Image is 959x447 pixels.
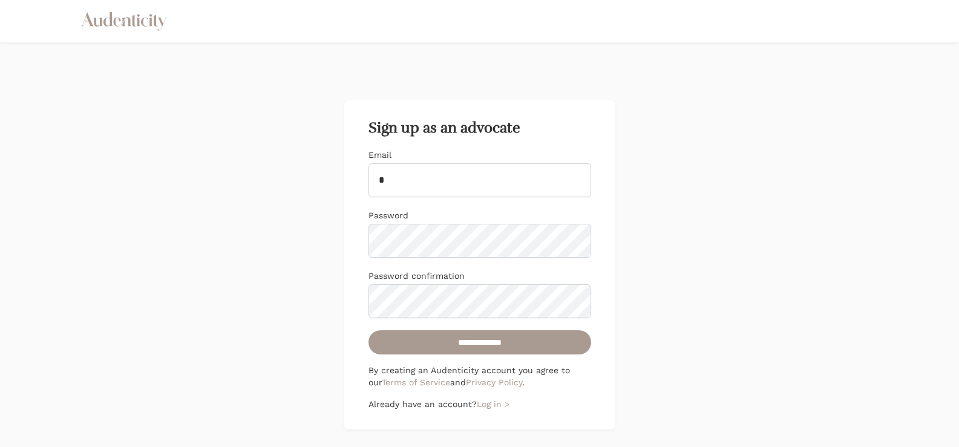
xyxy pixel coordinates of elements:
[368,398,591,410] p: Already have an account?
[368,210,408,220] label: Password
[368,120,591,137] h2: Sign up as an advocate
[477,399,509,409] a: Log in >
[466,377,522,387] a: Privacy Policy
[368,364,591,388] p: By creating an Audenticity account you agree to our and .
[368,150,391,160] label: Email
[382,377,450,387] a: Terms of Service
[368,271,465,281] label: Password confirmation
